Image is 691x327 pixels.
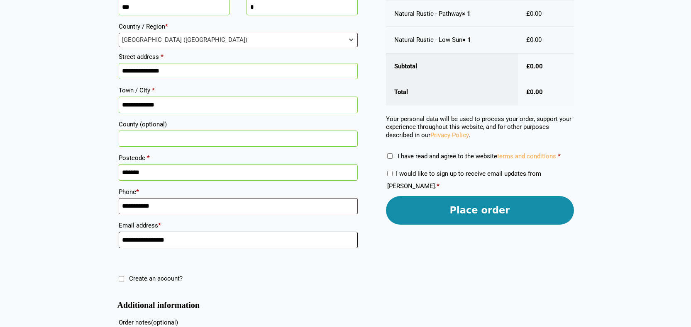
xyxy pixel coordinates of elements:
[119,186,358,198] label: Phone
[387,171,393,176] input: I would like to sign up to receive email updates from [PERSON_NAME].
[526,63,543,70] bdi: 0.00
[119,33,357,47] span: United Kingdom (UK)
[386,79,518,105] th: Total
[398,153,556,160] span: I have read and agree to the website
[386,1,518,27] td: Natural Rustic - Pathway
[526,10,542,17] bdi: 0.00
[119,20,358,33] label: Country / Region
[526,88,543,96] bdi: 0.00
[386,196,574,225] button: Place order
[129,275,183,282] span: Create an account?
[119,276,124,281] input: Create an account?
[119,152,358,164] label: Postcode
[386,27,518,53] td: Natural Rustic - Low Sun
[462,36,471,44] strong: × 1
[119,219,358,232] label: Email address
[497,153,556,160] a: terms and conditions
[119,51,358,63] label: Street address
[526,10,530,17] span: £
[387,170,541,190] label: I would like to sign up to receive email updates from [PERSON_NAME].
[386,115,574,140] p: Your personal data will be used to process your order, support your experience throughout this we...
[387,153,393,159] input: I have read and agree to the websiteterms and conditions *
[119,33,358,47] span: Country / Region
[117,304,359,307] h3: Additional information
[119,118,358,131] label: County
[151,319,178,326] span: (optional)
[526,36,530,44] span: £
[526,36,542,44] bdi: 0.00
[386,53,518,80] th: Subtotal
[140,121,167,128] span: (optional)
[462,10,471,17] strong: × 1
[119,84,358,97] label: Town / City
[430,131,469,139] a: Privacy Policy
[526,88,530,96] span: £
[558,153,561,160] abbr: required
[526,63,530,70] span: £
